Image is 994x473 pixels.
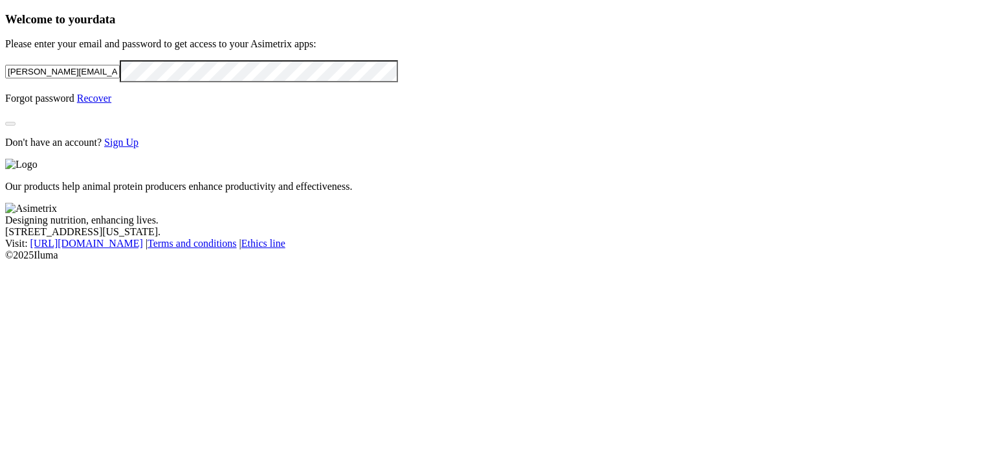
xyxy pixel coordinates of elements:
[5,238,989,249] div: Visit : | |
[5,249,989,261] div: © 2025 Iluma
[148,238,237,249] a: Terms and conditions
[5,93,989,104] p: Forgot password
[5,159,38,170] img: Logo
[5,214,989,226] div: Designing nutrition, enhancing lives.
[5,226,989,238] div: [STREET_ADDRESS][US_STATE].
[5,12,989,27] h3: Welcome to your
[241,238,285,249] a: Ethics line
[5,137,989,148] p: Don't have an account?
[77,93,111,104] a: Recover
[5,38,989,50] p: Please enter your email and password to get access to your Asimetrix apps:
[5,65,120,78] input: Your email
[5,181,989,192] p: Our products help animal protein producers enhance productivity and effectiveness.
[93,12,115,26] span: data
[5,203,57,214] img: Asimetrix
[30,238,143,249] a: [URL][DOMAIN_NAME]
[104,137,138,148] a: Sign Up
